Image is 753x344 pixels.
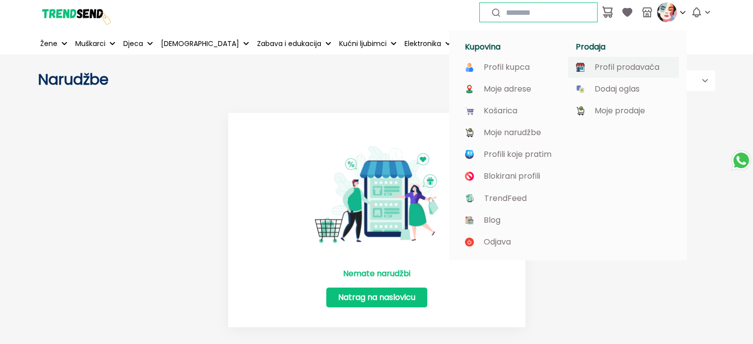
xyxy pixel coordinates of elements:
[75,39,105,49] p: Muškarci
[465,85,560,94] a: Moje adrese
[465,42,564,52] h1: Kupovina
[257,39,321,49] p: Zabava i edukacija
[484,216,501,225] p: Blog
[484,85,531,94] p: Moje adrese
[465,172,474,181] img: image
[595,63,659,72] p: Profil prodavača
[255,33,333,54] button: Zabava i edukacija
[465,238,474,246] img: image
[38,71,377,89] h2: Narudžbe
[121,33,155,54] button: Djeca
[484,128,541,137] p: Moje narudžbe
[402,33,453,54] button: Elektronika
[484,172,540,181] p: Blokirani profili
[576,42,675,52] h1: Prodaja
[484,238,511,246] p: Odjava
[484,106,517,115] p: Košarica
[38,33,69,54] button: Žene
[465,63,560,72] a: Profil kupca
[465,150,474,159] img: image
[576,106,671,115] a: Moje prodaje
[465,172,560,181] a: Blokirani profili
[484,150,552,159] p: Profili koje pratim
[343,268,410,280] p: Nemate narudžbi
[595,106,645,115] p: Moje prodaje
[465,85,474,94] img: image
[73,33,117,54] button: Muškarci
[161,39,239,49] p: [DEMOGRAPHIC_DATA]
[484,63,530,72] p: Profil kupca
[595,85,640,94] p: Dodaj oglas
[326,288,427,307] a: Natrag na naslovicu
[465,128,474,137] img: image
[465,128,560,137] a: Moje narudžbe
[339,39,387,49] p: Kućni ljubimci
[465,106,560,115] a: Košarica
[657,2,677,22] img: profile picture
[576,63,671,72] a: Profil prodavača
[465,106,474,115] img: image
[159,33,251,54] button: [DEMOGRAPHIC_DATA]
[576,85,671,94] a: Dodaj oglas
[40,39,57,49] p: Žene
[465,194,474,203] img: image
[465,150,560,159] a: Profili koje pratim
[337,33,399,54] button: Kućni ljubimci
[404,39,441,49] p: Elektronika
[465,216,560,225] a: Blog
[315,133,439,256] img: No Item
[465,194,560,203] a: TrendFeed
[484,194,527,203] p: TrendFeed
[123,39,143,49] p: Djeca
[465,216,474,225] img: image
[576,63,585,72] img: image
[576,106,585,115] img: image
[576,85,585,94] img: image
[465,63,474,72] img: image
